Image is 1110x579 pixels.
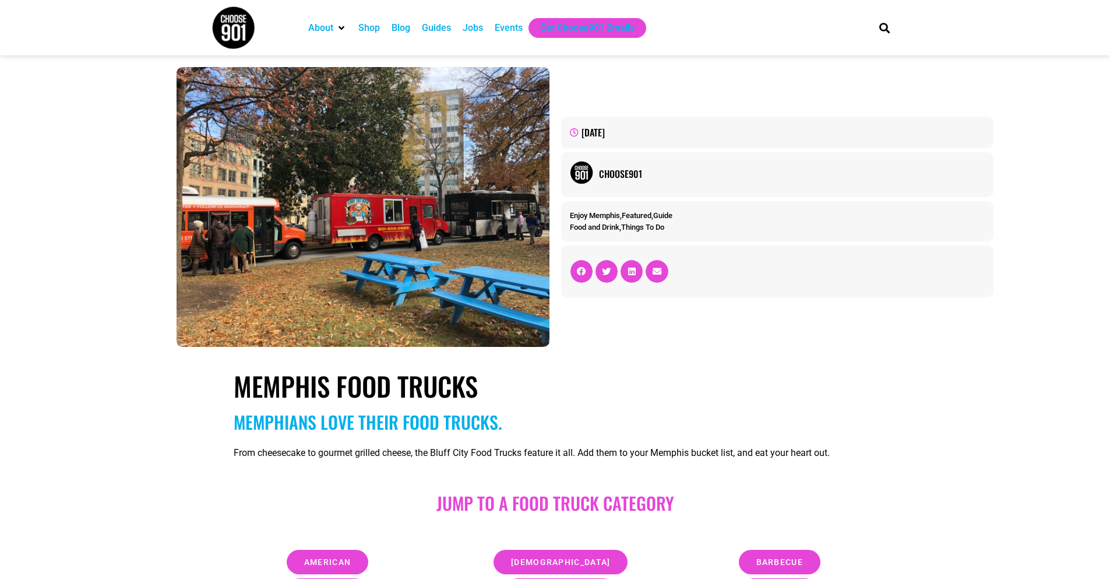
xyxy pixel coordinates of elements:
[595,260,618,282] div: Share on twitter
[875,18,894,37] div: Search
[392,21,410,35] a: Blog
[358,21,380,35] a: Shop
[234,412,876,433] h2: Memphians love Their food trucks.
[756,558,803,566] span: barbecue
[599,167,985,181] a: Choose901
[494,550,628,574] a: [DEMOGRAPHIC_DATA]
[287,550,368,574] a: american
[622,211,651,220] a: Featured
[621,260,643,282] div: Share on linkedin
[570,211,672,220] span: , ,
[234,370,876,402] h1: Memphis Food Trucks
[234,493,876,514] h2: JUMP TO A food truck Category
[302,18,353,38] div: About
[308,21,333,35] a: About
[463,21,483,35] a: Jobs
[739,550,820,574] a: barbecue
[511,558,610,566] span: [DEMOGRAPHIC_DATA]
[302,18,859,38] nav: Main nav
[422,21,451,35] a: Guides
[540,21,635,35] a: Get Choose901 Emails
[570,211,620,220] a: Enjoy Memphis
[653,211,672,220] a: Guide
[570,223,619,231] a: Food and Drink
[570,161,593,184] img: Picture of Choose901
[646,260,668,282] div: Share on email
[570,260,593,282] div: Share on facebook
[495,21,523,35] a: Events
[621,223,664,231] a: Things To Do
[304,558,351,566] span: american
[177,67,549,347] img: Food Trucks in Court Square Downtown Memphis
[570,223,664,231] span: ,
[234,446,876,460] p: From cheesecake to gourmet grilled cheese, the Bluff City Food Trucks feature it all. Add them to...
[582,125,605,139] time: [DATE]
